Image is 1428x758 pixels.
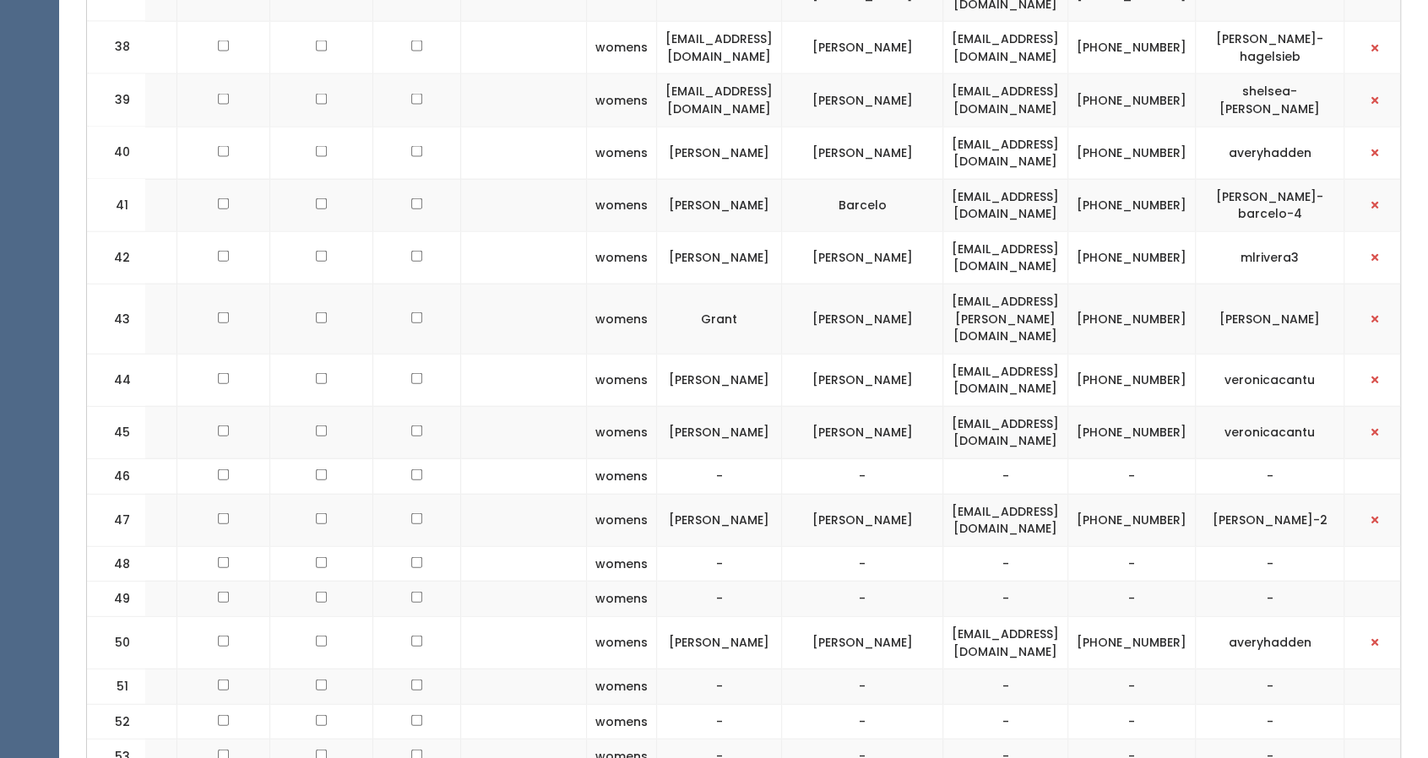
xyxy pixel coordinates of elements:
td: [PHONE_NUMBER] [1068,74,1196,127]
td: [EMAIL_ADDRESS][DOMAIN_NAME] [943,74,1068,127]
td: Grant [657,284,782,354]
td: [PHONE_NUMBER] [1068,284,1196,354]
td: 40 [87,127,146,179]
td: 39 [87,74,146,127]
td: [PERSON_NAME] [782,127,943,179]
td: - [1196,546,1344,582]
td: womens [587,582,657,617]
td: averyhadden [1196,127,1344,179]
td: 51 [87,669,146,705]
td: [EMAIL_ADDRESS][DOMAIN_NAME] [943,22,1068,74]
td: womens [587,616,657,669]
td: [PHONE_NUMBER] [1068,494,1196,546]
td: [EMAIL_ADDRESS][DOMAIN_NAME] [943,616,1068,669]
td: womens [587,546,657,582]
td: womens [587,459,657,495]
td: 47 [87,494,146,546]
td: - [1068,459,1196,495]
td: [PERSON_NAME] [657,616,782,669]
td: womens [587,74,657,127]
td: [PHONE_NUMBER] [1068,127,1196,179]
td: [EMAIL_ADDRESS][DOMAIN_NAME] [657,22,782,74]
td: [PERSON_NAME] [782,406,943,458]
td: - [943,546,1068,582]
td: [PERSON_NAME] [782,284,943,354]
td: [PHONE_NUMBER] [1068,354,1196,406]
td: - [1068,546,1196,582]
td: - [1196,704,1344,739]
td: [PERSON_NAME] [657,127,782,179]
td: 48 [87,546,146,582]
td: - [782,546,943,582]
td: [PERSON_NAME] [782,354,943,406]
td: - [782,704,943,739]
td: - [943,582,1068,617]
td: - [1196,459,1344,495]
td: Barcelo [782,179,943,231]
td: - [943,459,1068,495]
td: [PERSON_NAME] [657,231,782,284]
td: [PERSON_NAME] [782,616,943,669]
td: womens [587,669,657,705]
td: - [943,669,1068,705]
td: 43 [87,284,146,354]
td: [PHONE_NUMBER] [1068,406,1196,458]
td: - [782,582,943,617]
td: [EMAIL_ADDRESS][PERSON_NAME][DOMAIN_NAME] [943,284,1068,354]
td: - [782,669,943,705]
td: [PERSON_NAME] [657,494,782,546]
td: womens [587,179,657,231]
td: 50 [87,616,146,669]
td: [PERSON_NAME] [782,494,943,546]
td: [PERSON_NAME]-barcelo-4 [1196,179,1344,231]
td: 45 [87,406,146,458]
td: [PHONE_NUMBER] [1068,179,1196,231]
td: [PERSON_NAME]-2 [1196,494,1344,546]
td: - [782,459,943,495]
td: [EMAIL_ADDRESS][DOMAIN_NAME] [943,179,1068,231]
td: - [1068,582,1196,617]
td: [EMAIL_ADDRESS][DOMAIN_NAME] [943,127,1068,179]
td: 52 [87,704,146,739]
td: [PHONE_NUMBER] [1068,231,1196,284]
td: [PERSON_NAME] [782,231,943,284]
td: veronicacantu [1196,354,1344,406]
td: [EMAIL_ADDRESS][DOMAIN_NAME] [943,406,1068,458]
td: - [657,546,782,582]
td: 49 [87,582,146,617]
td: [PERSON_NAME]-hagelsieb [1196,22,1344,74]
td: - [1068,704,1196,739]
td: shelsea-[PERSON_NAME] [1196,74,1344,127]
td: [EMAIL_ADDRESS][DOMAIN_NAME] [943,231,1068,284]
td: 38 [87,22,146,74]
td: [PERSON_NAME] [657,179,782,231]
td: - [1196,582,1344,617]
td: [PHONE_NUMBER] [1068,22,1196,74]
td: [PERSON_NAME] [1196,284,1344,354]
td: - [1196,669,1344,705]
td: - [657,704,782,739]
td: 46 [87,459,146,495]
td: [EMAIL_ADDRESS][DOMAIN_NAME] [943,354,1068,406]
td: - [657,669,782,705]
td: womens [587,494,657,546]
td: [PERSON_NAME] [657,406,782,458]
td: [EMAIL_ADDRESS][DOMAIN_NAME] [657,74,782,127]
td: 41 [87,179,146,231]
td: womens [587,231,657,284]
td: mlrivera3 [1196,231,1344,284]
td: womens [587,127,657,179]
td: 44 [87,354,146,406]
td: womens [587,354,657,406]
td: [PHONE_NUMBER] [1068,616,1196,669]
td: womens [587,22,657,74]
td: womens [587,284,657,354]
td: womens [587,406,657,458]
td: veronicacantu [1196,406,1344,458]
td: averyhadden [1196,616,1344,669]
td: [PERSON_NAME] [782,74,943,127]
td: - [1068,669,1196,705]
td: - [943,704,1068,739]
td: [EMAIL_ADDRESS][DOMAIN_NAME] [943,494,1068,546]
td: - [657,582,782,617]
